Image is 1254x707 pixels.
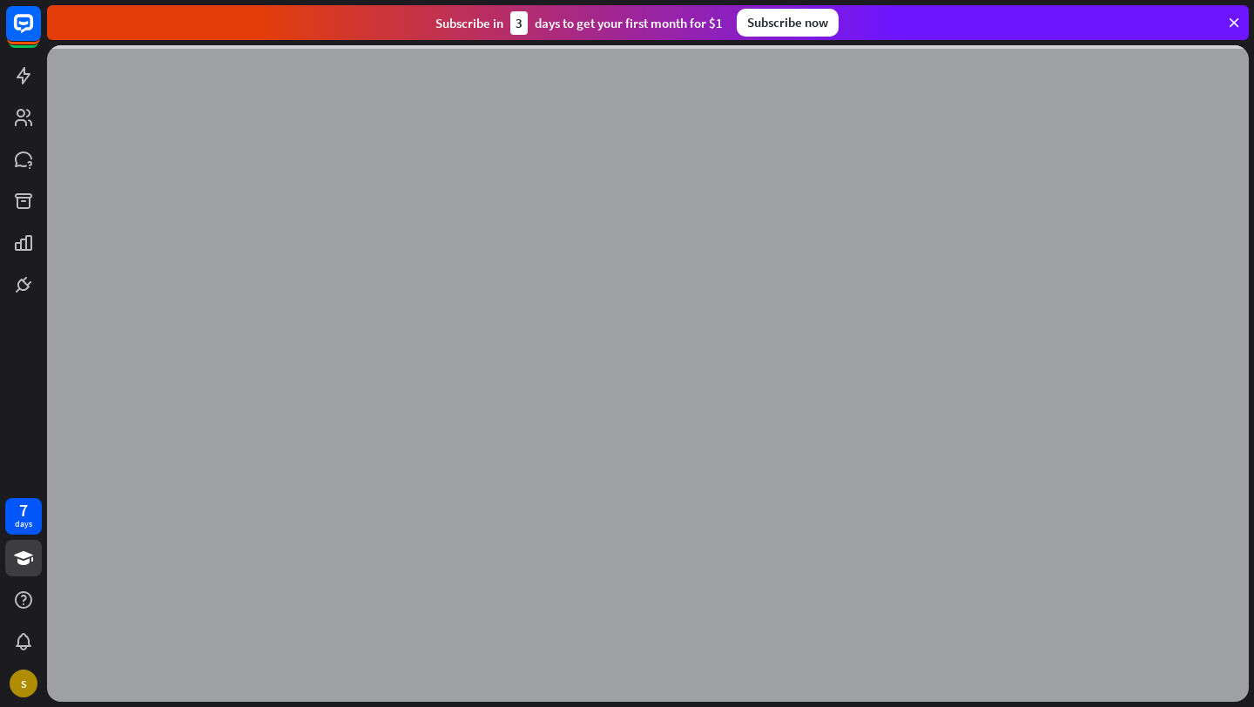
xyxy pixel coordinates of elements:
[737,9,839,37] div: Subscribe now
[435,11,723,35] div: Subscribe in days to get your first month for $1
[510,11,528,35] div: 3
[19,502,28,518] div: 7
[5,498,42,535] a: 7 days
[15,518,32,530] div: days
[10,670,37,697] div: S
